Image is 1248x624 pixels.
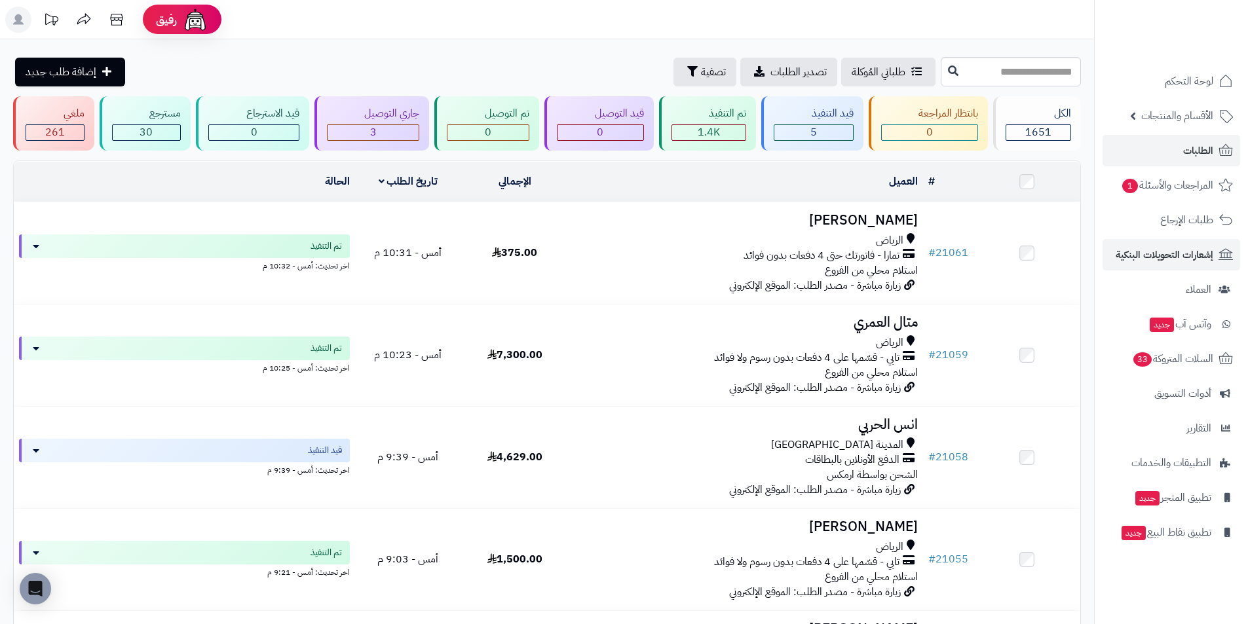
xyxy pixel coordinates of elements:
div: اخر تحديث: أمس - 9:39 م [19,462,350,476]
span: # [928,347,936,363]
a: أدوات التسويق [1103,378,1240,409]
span: استلام محلي من الفروع [825,365,918,380]
a: ملغي 261 [10,96,97,151]
span: 0 [597,124,603,140]
a: تم التنفيذ 1.4K [656,96,759,151]
div: ملغي [26,106,85,121]
span: جديد [1150,318,1174,332]
a: #21061 [928,245,968,261]
span: 30 [140,124,153,140]
span: 0 [485,124,491,140]
a: جاري التوصيل 3 [312,96,432,151]
span: 33 [1133,352,1152,367]
span: 0 [251,124,257,140]
span: الطلبات [1183,141,1213,160]
span: المدينة [GEOGRAPHIC_DATA] [771,437,903,452]
span: زيارة مباشرة - مصدر الطلب: الموقع الإلكتروني [729,278,901,293]
span: تصدير الطلبات [770,64,827,80]
div: قيد الاسترجاع [208,106,299,121]
a: #21058 [928,449,968,465]
span: أمس - 10:23 م [374,347,442,363]
span: أدوات التسويق [1154,384,1211,403]
a: وآتس آبجديد [1103,308,1240,340]
div: مسترجع [112,106,181,121]
span: تم التنفيذ [311,240,342,253]
div: الكل [1006,106,1071,121]
div: 0 [447,125,529,140]
span: 1.4K [698,124,720,140]
span: التطبيقات والخدمات [1131,454,1211,472]
div: 0 [558,125,643,140]
a: قيد الاسترجاع 0 [193,96,312,151]
span: الرياض [876,540,903,555]
span: 1,500.00 [487,551,542,567]
span: العملاء [1186,280,1211,299]
span: استلام محلي من الفروع [825,263,918,278]
a: العملاء [1103,274,1240,305]
a: السلات المتروكة33 [1103,343,1240,375]
span: تم التنفيذ [311,342,342,355]
span: تابي - قسّمها على 4 دفعات بدون رسوم ولا فوائد [714,350,899,365]
span: تطبيق المتجر [1134,488,1211,507]
span: أمس - 10:31 م [374,245,442,261]
span: استلام محلي من الفروع [825,569,918,585]
span: طلباتي المُوكلة [852,64,905,80]
span: 3 [370,124,377,140]
span: السلات المتروكة [1132,350,1213,368]
div: 1352 [672,125,746,140]
span: الدفع الأونلاين بالبطاقات [805,452,899,468]
a: تطبيق نقاط البيعجديد [1103,517,1240,548]
a: التطبيقات والخدمات [1103,447,1240,479]
span: # [928,449,936,465]
div: بانتظار المراجعة [881,106,979,121]
a: الطلبات [1103,135,1240,166]
span: إضافة طلب جديد [26,64,96,80]
span: أمس - 9:03 م [377,551,438,567]
div: اخر تحديث: أمس - 10:32 م [19,258,350,272]
span: 261 [45,124,65,140]
button: تصفية [673,58,736,86]
span: أمس - 9:39 م [377,449,438,465]
a: تاريخ الطلب [379,174,438,189]
a: طلبات الإرجاع [1103,204,1240,236]
span: الأقسام والمنتجات [1141,107,1213,125]
span: 7,300.00 [487,347,542,363]
a: #21055 [928,551,968,567]
span: # [928,245,936,261]
div: Open Intercom Messenger [20,573,51,604]
span: 1651 [1025,124,1051,140]
div: 0 [882,125,978,140]
a: المراجعات والأسئلة1 [1103,170,1240,201]
a: تطبيق المتجرجديد [1103,482,1240,513]
a: لوحة التحكم [1103,65,1240,97]
div: 261 [26,125,84,140]
span: رفيق [156,12,177,28]
div: تم التنفيذ [671,106,747,121]
a: # [928,174,935,189]
div: 0 [209,125,299,140]
div: جاري التوصيل [327,106,420,121]
span: وآتس آب [1148,315,1211,333]
div: 5 [774,125,853,140]
h3: [PERSON_NAME] [573,519,918,534]
a: تم التوصيل 0 [432,96,542,151]
span: لوحة التحكم [1165,72,1213,90]
span: 375.00 [492,245,537,261]
h3: [PERSON_NAME] [573,213,918,228]
a: #21059 [928,347,968,363]
span: الرياض [876,335,903,350]
span: 0 [926,124,933,140]
span: # [928,551,936,567]
div: قيد التوصيل [557,106,644,121]
a: العميل [889,174,918,189]
a: إضافة طلب جديد [15,58,125,86]
h3: متال العمري [573,315,918,330]
a: الحالة [325,174,350,189]
span: 4,629.00 [487,449,542,465]
div: 30 [113,125,181,140]
div: 3 [328,125,419,140]
span: التقارير [1186,419,1211,437]
span: تصفية [701,64,726,80]
span: تطبيق نقاط البيع [1120,523,1211,541]
span: تمارا - فاتورتك حتى 4 دفعات بدون فوائد [744,248,899,263]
